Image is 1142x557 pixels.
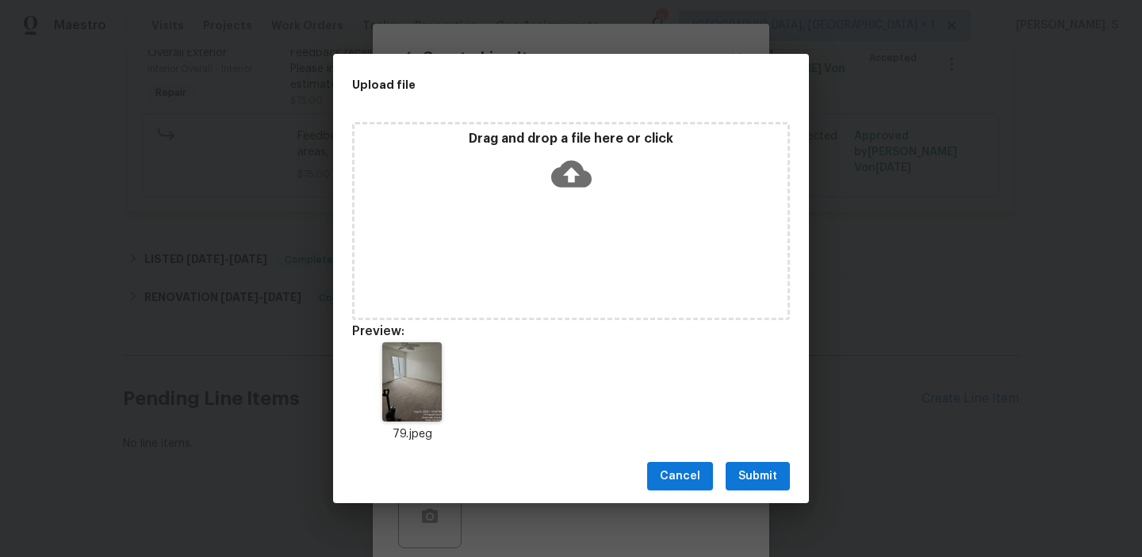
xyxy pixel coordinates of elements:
button: Submit [726,462,790,491]
img: 2Q== [382,342,442,422]
span: Cancel [660,467,700,486]
p: Drag and drop a file here or click [354,131,788,147]
h2: Upload file [352,76,719,93]
span: Submit [738,467,777,486]
button: Cancel [647,462,713,491]
p: 79.jpeg [352,426,473,443]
